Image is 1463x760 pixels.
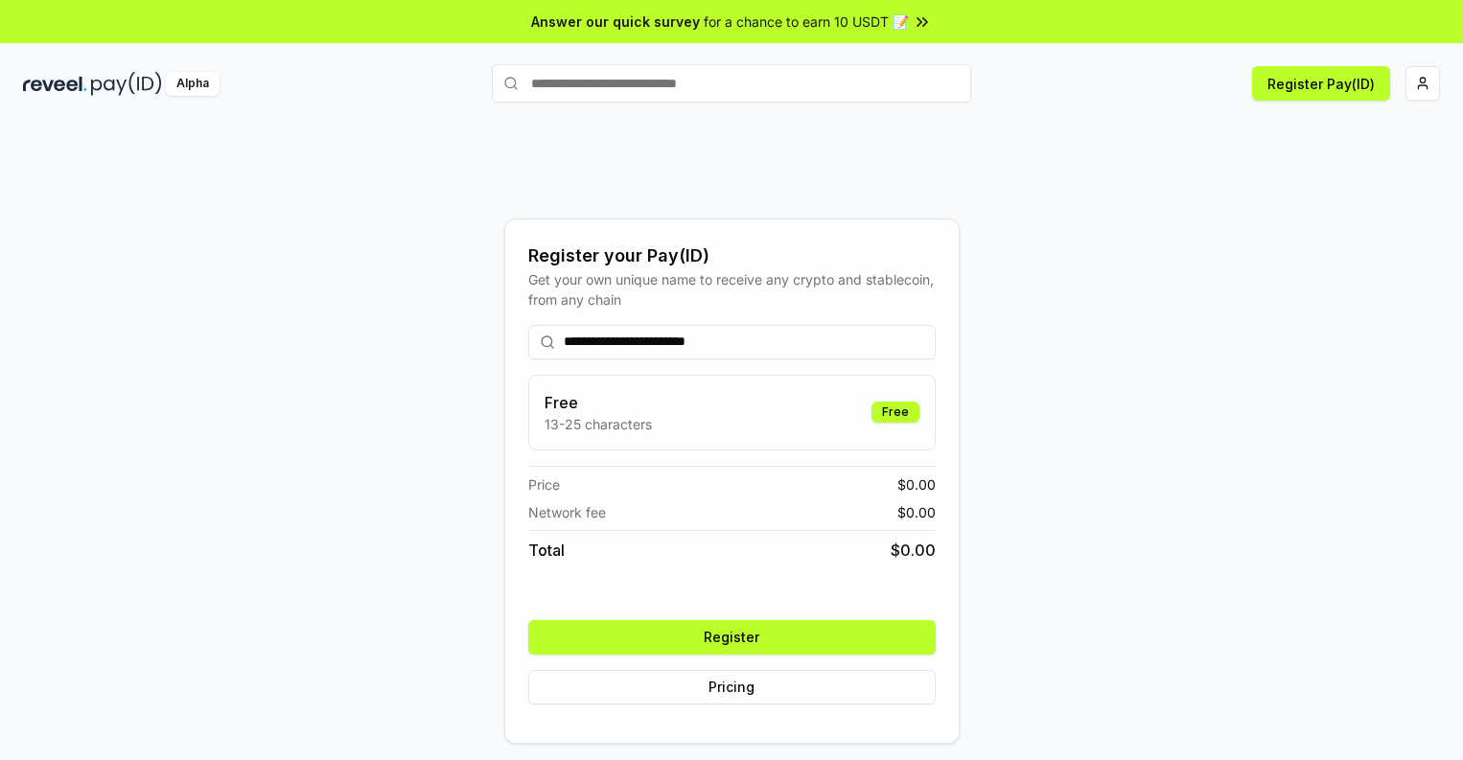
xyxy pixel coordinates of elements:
[871,402,919,423] div: Free
[528,502,606,522] span: Network fee
[531,12,700,32] span: Answer our quick survey
[166,72,220,96] div: Alpha
[528,539,565,562] span: Total
[528,474,560,495] span: Price
[545,414,652,434] p: 13-25 characters
[897,502,936,522] span: $ 0.00
[528,670,936,704] button: Pricing
[528,620,936,655] button: Register
[897,474,936,495] span: $ 0.00
[1252,66,1390,101] button: Register Pay(ID)
[528,242,936,269] div: Register your Pay(ID)
[891,539,936,562] span: $ 0.00
[23,72,87,96] img: reveel_dark
[528,269,936,310] div: Get your own unique name to receive any crypto and stablecoin, from any chain
[91,72,162,96] img: pay_id
[545,391,652,414] h3: Free
[704,12,909,32] span: for a chance to earn 10 USDT 📝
